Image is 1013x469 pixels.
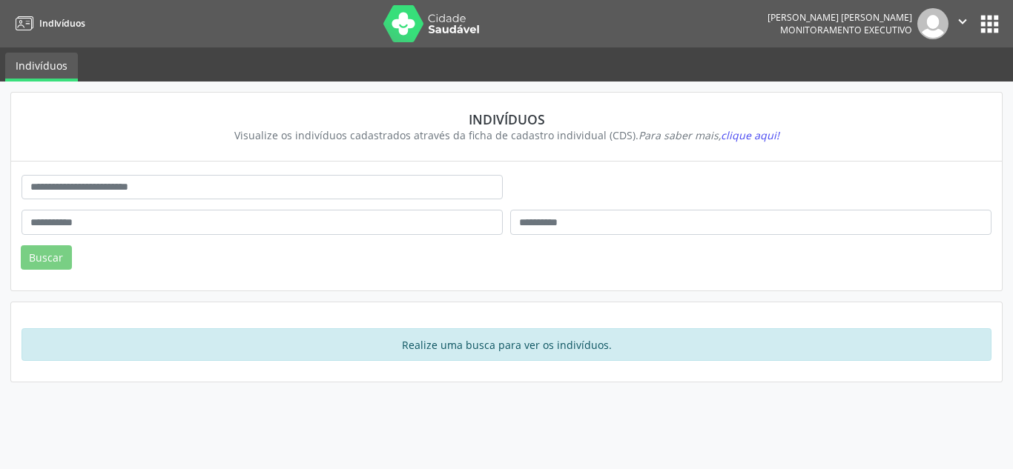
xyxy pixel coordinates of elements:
button: apps [977,11,1003,37]
button: Buscar [21,245,72,270]
i: Para saber mais, [639,128,779,142]
div: [PERSON_NAME] [PERSON_NAME] [768,11,912,24]
div: Indivíduos [32,111,981,127]
div: Visualize os indivíduos cadastrados através da ficha de cadastro individual (CDS). [32,127,981,143]
a: Indivíduos [5,53,78,82]
a: Indivíduos [10,11,85,36]
span: clique aqui! [721,128,779,142]
div: Realize uma busca para ver os indivíduos. [22,328,991,361]
button:  [948,8,977,39]
i:  [954,13,971,30]
span: Monitoramento Executivo [780,24,912,36]
img: img [917,8,948,39]
span: Indivíduos [39,17,85,30]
